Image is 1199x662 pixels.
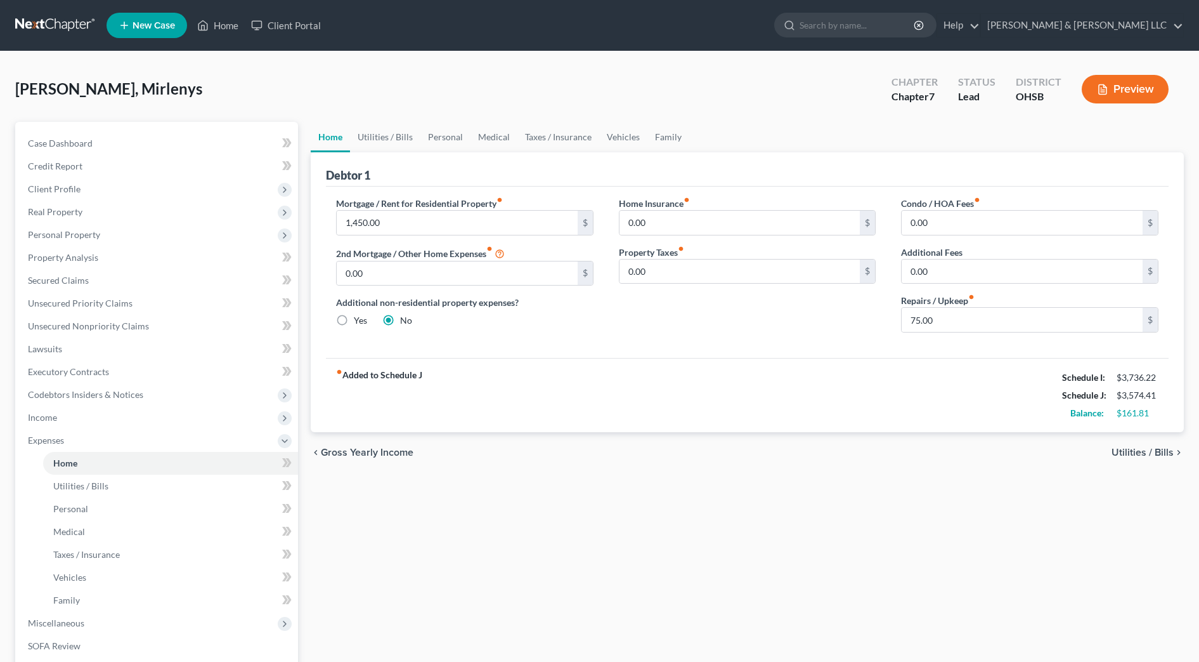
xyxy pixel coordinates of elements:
a: Taxes / Insurance [43,543,298,566]
div: $3,574.41 [1117,389,1158,402]
a: Secured Claims [18,269,298,292]
span: Home [53,458,77,468]
a: Home [311,122,350,152]
span: SOFA Review [28,640,81,651]
input: -- [619,211,860,235]
i: fiber_manual_record [496,197,503,203]
a: SOFA Review [18,635,298,658]
a: Client Portal [245,14,327,37]
input: Search by name... [800,13,916,37]
span: Unsecured Priority Claims [28,298,133,308]
a: Unsecured Priority Claims [18,292,298,315]
span: Income [28,412,57,423]
input: -- [337,261,578,286]
input: -- [337,211,578,235]
iframe: Intercom live chat [1156,619,1186,649]
a: Utilities / Bills [350,122,420,152]
a: Case Dashboard [18,132,298,155]
span: Codebtors Insiders & Notices [28,389,143,400]
span: Gross Yearly Income [321,447,413,458]
span: New Case [133,21,175,30]
span: Real Property [28,206,82,217]
a: Credit Report [18,155,298,178]
i: fiber_manual_record [678,246,684,252]
label: Property Taxes [619,246,684,259]
span: Utilities / Bills [1112,447,1174,458]
strong: Balance: [1070,407,1104,418]
label: Mortgage / Rent for Residential Property [336,197,503,210]
a: Executory Contracts [18,361,298,383]
a: Home [191,14,245,37]
i: fiber_manual_record [974,197,980,203]
a: Unsecured Nonpriority Claims [18,315,298,338]
span: [PERSON_NAME], Mirlenys [15,79,202,98]
label: No [400,314,412,327]
a: Vehicles [43,566,298,589]
label: Additional Fees [901,246,962,259]
span: Case Dashboard [28,138,93,149]
a: Utilities / Bills [43,475,298,498]
span: Personal [53,503,88,514]
div: District [1016,75,1061,89]
a: Help [937,14,980,37]
div: $ [578,261,593,286]
div: OHSB [1016,89,1061,104]
div: $ [1143,211,1158,235]
label: Repairs / Upkeep [901,294,975,307]
strong: Added to Schedule J [336,369,422,422]
span: Unsecured Nonpriority Claims [28,321,149,331]
input: -- [902,260,1143,284]
div: $3,736.22 [1117,371,1158,384]
a: Personal [420,122,470,152]
span: Property Analysis [28,252,98,263]
label: Condo / HOA Fees [901,197,980,210]
i: chevron_right [1174,447,1184,458]
i: fiber_manual_record [684,197,690,203]
div: $ [860,211,875,235]
a: Lawsuits [18,338,298,361]
span: Taxes / Insurance [53,549,120,560]
a: Medical [43,520,298,543]
label: Yes [354,314,367,327]
a: [PERSON_NAME] & [PERSON_NAME] LLC [981,14,1183,37]
i: chevron_left [311,447,321,458]
span: Miscellaneous [28,618,84,628]
button: Preview [1082,75,1169,103]
span: Vehicles [53,572,86,583]
span: Family [53,595,80,606]
span: Medical [53,526,85,537]
a: Home [43,452,298,475]
a: Property Analysis [18,246,298,269]
div: Chapter [891,89,938,104]
div: $161.81 [1117,407,1158,420]
div: $ [578,211,593,235]
strong: Schedule J: [1062,390,1106,401]
div: $ [1143,308,1158,332]
span: Credit Report [28,161,82,171]
i: fiber_manual_record [336,369,342,375]
div: Status [958,75,995,89]
span: Client Profile [28,183,81,194]
span: Expenses [28,435,64,446]
div: Debtor 1 [326,168,370,183]
button: Utilities / Bills chevron_right [1112,447,1184,458]
label: Home Insurance [619,197,690,210]
a: Family [43,589,298,612]
div: Chapter [891,75,938,89]
a: Vehicles [599,122,647,152]
button: chevron_left Gross Yearly Income [311,447,413,458]
span: Executory Contracts [28,366,109,377]
input: -- [902,211,1143,235]
label: 2nd Mortgage / Other Home Expenses [336,246,505,261]
div: Lead [958,89,995,104]
a: Personal [43,498,298,520]
a: Taxes / Insurance [517,122,599,152]
label: Additional non-residential property expenses? [336,296,593,309]
input: -- [619,260,860,284]
span: Lawsuits [28,343,62,354]
span: Utilities / Bills [53,480,108,491]
i: fiber_manual_record [486,246,493,252]
span: Secured Claims [28,275,89,286]
a: Medical [470,122,517,152]
span: 7 [929,90,935,102]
